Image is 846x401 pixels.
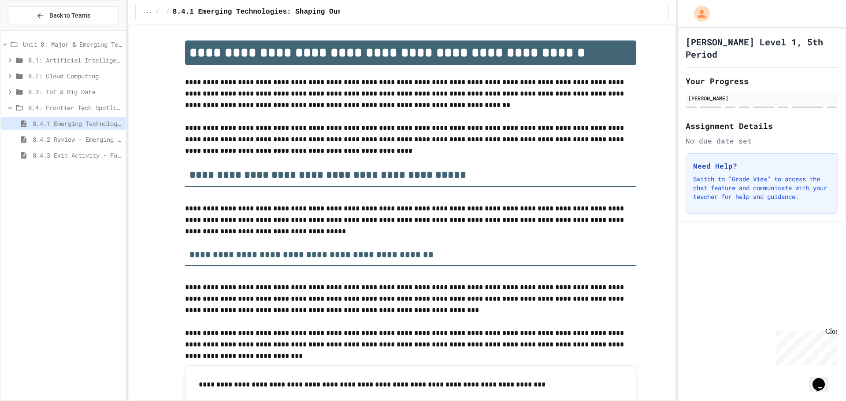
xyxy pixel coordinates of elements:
span: 8.4.3 Exit Activity - Future Tech Challenge [33,151,122,160]
h2: Assignment Details [686,120,838,132]
span: 8.3: IoT & Big Data [28,87,122,96]
span: / [156,8,159,15]
div: My Account [685,4,712,24]
iframe: chat widget [773,327,837,365]
h2: Your Progress [686,75,838,87]
span: 8.2: Cloud Computing [28,71,122,81]
span: 8.4.2 Review - Emerging Technologies: Shaping Our Digital Future [33,135,122,144]
span: 8.4: Frontier Tech Spotlight [28,103,122,112]
h3: Need Help? [693,161,831,171]
div: Chat with us now!Close [4,4,61,56]
iframe: chat widget [809,366,837,392]
p: Switch to "Grade View" to access the chat feature and communicate with your teacher for help and ... [693,175,831,201]
div: [PERSON_NAME] [688,94,835,102]
span: 8.4.1 Emerging Technologies: Shaping Our Digital Future [33,119,122,128]
span: / [166,8,169,15]
span: ... [143,8,152,15]
span: 8.4.1 Emerging Technologies: Shaping Our Digital Future [173,7,405,17]
div: No due date set [686,136,838,146]
span: Back to Teams [49,11,90,20]
span: Unit 8: Major & Emerging Technologies [23,40,122,49]
button: Back to Teams [8,6,119,25]
span: 8.1: Artificial Intelligence Basics [28,55,122,65]
h1: [PERSON_NAME] Level 1, 5th Period [686,36,838,60]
